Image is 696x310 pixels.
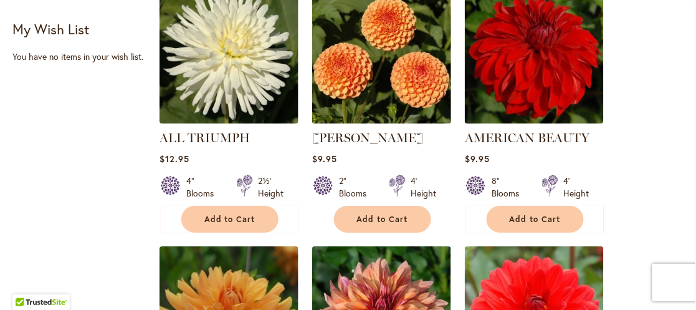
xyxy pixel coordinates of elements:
[160,153,189,165] span: $12.95
[312,153,337,165] span: $9.95
[465,130,589,145] a: AMERICAN BEAUTY
[160,130,250,145] a: ALL TRIUMPH
[312,130,423,145] a: [PERSON_NAME]
[186,175,221,200] div: 4" Blooms
[9,266,44,301] iframe: Launch Accessibility Center
[12,51,152,63] div: You have no items in your wish list.
[160,114,298,126] a: ALL TRIUMPH
[510,214,561,225] span: Add to Cart
[487,206,584,233] button: Add to Cart
[12,20,89,38] strong: My Wish List
[181,206,279,233] button: Add to Cart
[465,114,604,126] a: AMERICAN BEAUTY
[339,175,374,200] div: 2" Blooms
[563,175,589,200] div: 4' Height
[357,214,408,225] span: Add to Cart
[204,214,255,225] span: Add to Cart
[465,153,490,165] span: $9.95
[334,206,431,233] button: Add to Cart
[492,175,527,200] div: 8" Blooms
[258,175,284,200] div: 2½' Height
[312,114,451,126] a: AMBER QUEEN
[411,175,436,200] div: 4' Height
